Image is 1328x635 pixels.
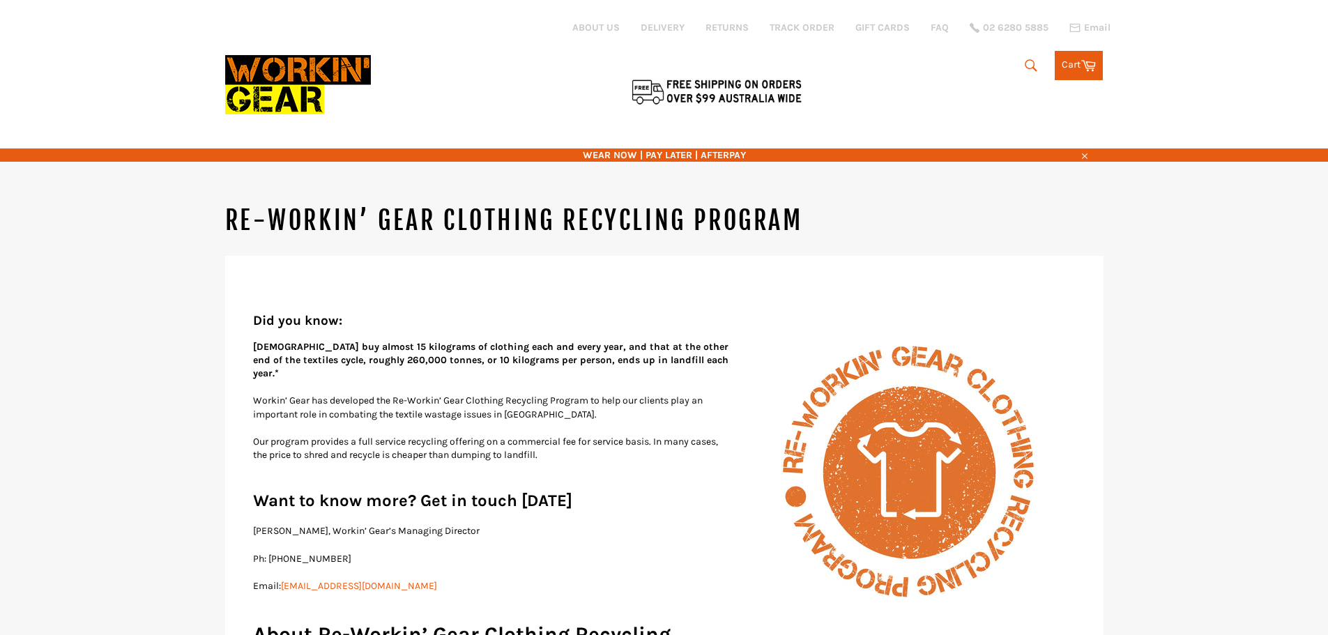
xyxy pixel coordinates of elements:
a: Email [1069,22,1111,33]
h3: Want to know more? Get in touch [DATE] [253,489,1076,512]
img: Re-Workin' Gear - Clothing Recyvlnc Program [741,312,1076,632]
p: Our program provides a full service recycling offering on a commercial fee for service basis. In ... [253,435,1076,462]
a: Cart [1055,51,1103,80]
span: WEAR NOW | PAY LATER | AFTERPAY [225,148,1104,162]
a: [EMAIL_ADDRESS][DOMAIN_NAME] [281,580,437,592]
p: [PERSON_NAME], Workin’ Gear’s Managing Director [253,524,1076,537]
strong: [DEMOGRAPHIC_DATA] buy almost 15 kilograms of clothing each and every year, and that at the other... [253,341,728,380]
p: Ph: [PHONE_NUMBER] [253,552,1076,565]
p: Email: [253,579,1076,592]
span: Email [1084,23,1111,33]
span: 02 6280 5885 [983,23,1048,33]
a: FAQ [931,21,949,34]
a: 02 6280 5885 [970,23,1048,33]
img: Workin Gear leaders in Workwear, Safety Boots, PPE, Uniforms. Australia's No.1 in Workwear [225,45,371,124]
img: Flat $9.95 shipping Australia wide [629,77,804,106]
a: GIFT CARDS [855,21,910,34]
h2: Did you know: [253,312,1076,330]
a: RETURNS [705,21,749,34]
a: DELIVERY [641,21,685,34]
a: ABOUT US [572,21,620,34]
p: Workin’ Gear has developed the Re-Workin’ Gear Clothing Recycling Program to help our clients pla... [253,394,1076,421]
h1: Re-Workin’ Gear Clothing Recycling Program [225,204,1104,238]
a: TRACK ORDER [770,21,834,34]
